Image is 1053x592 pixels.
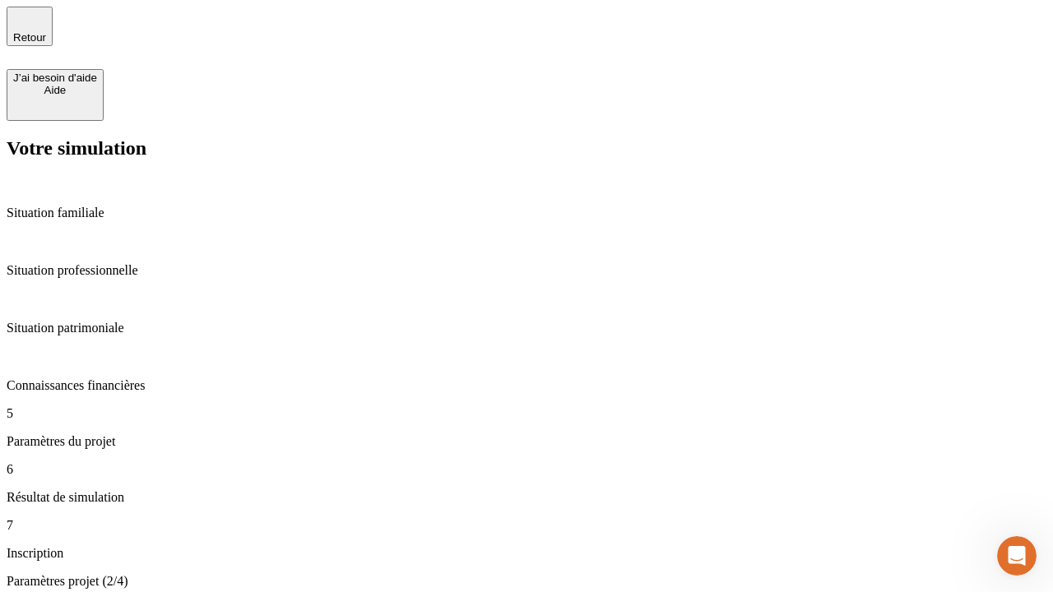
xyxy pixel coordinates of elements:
[7,378,1046,393] p: Connaissances financières
[7,434,1046,449] p: Paramètres du projet
[997,536,1037,576] iframe: Intercom live chat
[7,546,1046,561] p: Inscription
[7,321,1046,335] p: Situation patrimoniale
[7,462,1046,477] p: 6
[7,574,1046,589] p: Paramètres projet (2/4)
[7,263,1046,278] p: Situation professionnelle
[13,72,97,84] div: J’ai besoin d'aide
[7,406,1046,421] p: 5
[7,206,1046,220] p: Situation familiale
[13,84,97,96] div: Aide
[13,31,46,44] span: Retour
[7,69,104,121] button: J’ai besoin d'aideAide
[7,137,1046,160] h2: Votre simulation
[7,7,53,46] button: Retour
[7,518,1046,533] p: 7
[7,490,1046,505] p: Résultat de simulation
